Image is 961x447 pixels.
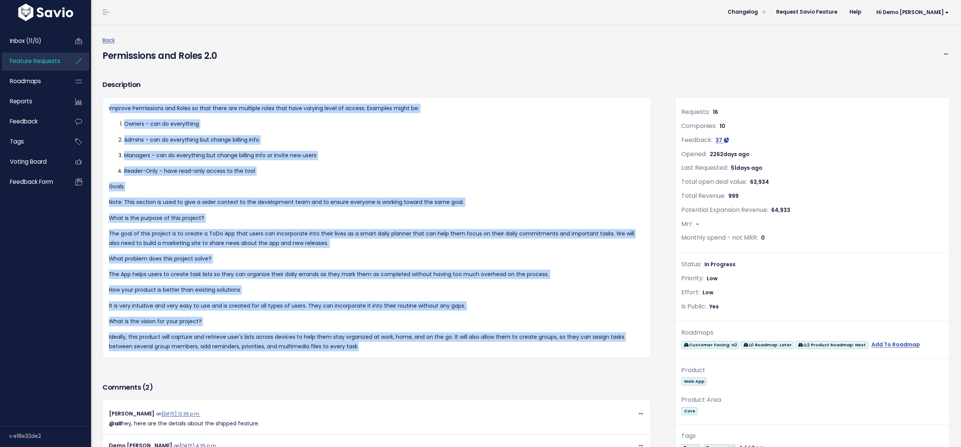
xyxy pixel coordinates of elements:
[761,234,765,242] span: 0
[731,164,762,172] span: 51
[871,340,920,349] a: Add To Roadmap
[681,260,701,269] span: Status:
[715,136,729,144] a: 37
[696,220,699,228] span: -
[681,122,717,130] span: Companies:
[681,407,698,415] span: Core
[681,341,739,349] span: Customer Facing: H2
[2,93,63,110] a: Reports
[681,233,758,242] span: Monthly spend - not MRR:
[704,261,736,268] span: In Progress
[681,340,739,349] a: Customer Facing: H2
[10,97,32,105] span: Reports
[109,254,644,264] p: What problem does this project solve?
[720,122,725,130] span: 10
[710,150,750,158] span: 2262
[102,79,651,90] h3: Description
[109,410,154,417] span: [PERSON_NAME]
[10,158,47,166] span: Voting Board
[109,104,644,113] p: Improve Permissions and Roles so that there are multiple roles that have varying level of access....
[741,340,794,349] a: Q1 Roadmap: Later
[681,177,747,186] span: Total open deal value:
[9,426,91,446] div: v.e18e32de2
[796,340,868,349] a: Q2 Product Roadmap: Next
[124,151,644,160] p: Managers - can do everything but change billing info or invite new users
[681,327,943,338] div: Roadmaps
[681,150,707,158] span: Opened:
[162,411,200,417] a: [DATE] 12:36 p.m.
[10,137,24,145] span: Tags
[681,274,704,283] span: Priority:
[681,302,706,311] span: Is Public:
[10,117,38,125] span: Feedback
[156,411,200,417] span: on
[770,6,843,18] a: Request Savio Feature
[771,206,790,214] span: 64,933
[681,395,943,406] div: Product Area
[796,341,868,349] span: Q2 Product Roadmap: Next
[715,136,722,144] span: 37
[109,420,121,427] span: All
[681,107,710,116] span: Requests:
[713,108,718,116] span: 16
[703,289,714,296] span: Low
[109,229,644,248] p: The goal of this project is to create a ToDo App that users can incorporate into their lives as a...
[728,9,758,15] span: Changelog
[867,6,955,18] a: Hi Demo [PERSON_NAME]
[736,164,762,172] span: days ago
[728,192,739,200] span: 999
[681,136,712,144] span: Feedback:
[109,285,644,295] p: How your product is better than existing solutions
[145,382,150,392] span: 2
[723,150,750,158] span: days ago
[109,213,644,223] p: What is the purpose of this project?
[681,378,707,385] span: Web App
[109,197,644,207] p: Note: This section is used to give a wider context to the development team and to ensure everyone...
[109,419,644,428] p: hey, here are the details about the shipped feature.
[109,332,644,351] p: Ideally, this product will capture and retrieve user's lists across devices to help them stay org...
[10,178,53,186] span: Feedback form
[707,275,718,282] span: Low
[2,173,63,191] a: Feedback form
[109,182,644,191] p: Goals
[10,77,41,85] span: Roadmaps
[102,36,115,44] a: Back
[109,301,644,311] p: It is very intuitive and very easy to use and is created for all types of users. They can incorpo...
[2,52,63,70] a: Feature Requests
[750,178,769,186] span: 63,934
[2,153,63,171] a: Voting Board
[681,365,943,376] div: Product
[10,37,41,45] span: Inbox (11/0)
[102,45,217,63] h4: Permissions and Roles 2.0
[2,133,63,150] a: Tags
[124,166,644,176] p: Reader-Only - have read-only access to the tool
[741,341,794,349] span: Q1 Roadmap: Later
[16,4,75,21] img: logo-white.9d6f32f41409.svg
[2,113,63,130] a: Feedback
[681,431,943,442] div: Tags
[681,191,725,200] span: Total Revenue:
[109,270,644,279] p: The App helps users to create task lists so they can organize their daily errands as they mark th...
[102,382,651,393] h3: Comments ( )
[843,6,867,18] a: Help
[2,73,63,90] a: Roadmaps
[681,220,693,228] span: Mrr:
[709,303,719,310] span: Yes
[681,205,768,214] span: Potential Expansion Revenue:
[681,163,728,172] span: Last Requested:
[124,135,644,145] p: Admins - can do everything but change billing info
[124,119,644,129] p: Owners - can do everything
[109,317,644,326] p: What is the vision for your project?
[10,57,60,65] span: Feature Requests
[2,32,63,50] a: Inbox (11/0)
[681,288,699,297] span: Effort:
[876,9,949,15] span: Hi Demo [PERSON_NAME]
